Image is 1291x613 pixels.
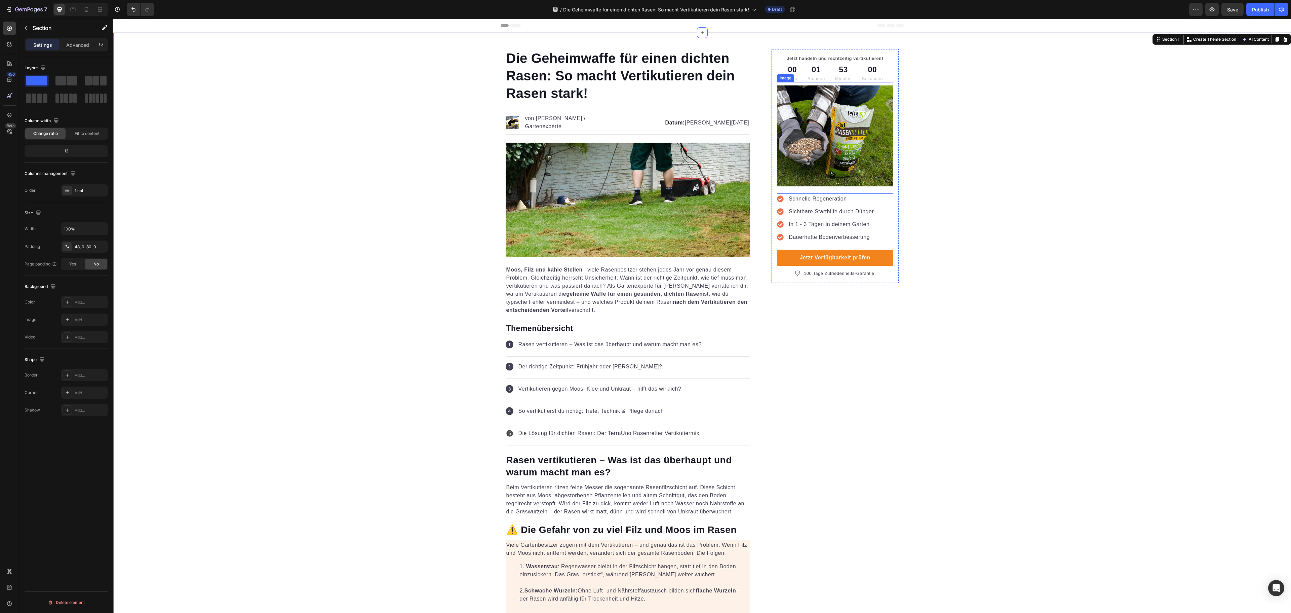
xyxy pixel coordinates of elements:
[33,24,88,32] p: Section
[664,231,780,247] a: Jetzt Verfügbarkeit prüfen
[75,407,106,413] div: Add...
[675,214,760,222] p: Dauerhafte Bodenverbesserung
[25,244,40,250] div: Padding
[25,209,42,218] div: Size
[393,522,636,538] p: Viele Gartenbesitzer zögern mit dem Vertikutieren – und genau das ist das Problem. Wenn Filz und ...
[25,187,36,193] div: Order
[674,45,684,57] div: 00
[1268,580,1284,596] div: Open Intercom Messenger
[127,3,154,16] div: Undo/Redo
[75,244,106,250] div: 48, 0, 80, 0
[411,593,459,599] strong: Unkraut-Problem:
[487,593,546,599] strong: geschwächte Flächen
[25,282,57,291] div: Background
[25,334,35,340] div: Video
[26,146,107,156] div: 12
[25,261,57,267] div: Page padding
[722,57,739,63] p: Minuten
[392,30,637,84] h1: Die Geheimwaffe für einen dichten Rasen: So macht Vertikutieren dein Rasen stark!
[25,407,40,413] div: Shadow
[392,124,637,238] img: gempages_566148665027069138-29b78c37-601a-41f9-a237-e61dd4028236.jpg
[66,41,89,48] p: Advanced
[665,56,679,62] div: Image
[25,299,35,305] div: Color
[583,569,623,575] strong: flache Wurzeln
[1127,16,1157,25] button: AI Content
[393,305,636,315] p: Themenübersicht
[25,116,60,125] div: Column width
[1221,3,1244,16] button: Save
[694,45,712,57] div: 01
[75,334,106,340] div: Add...
[691,251,761,258] p: 100 Tage Zufriedenheits-Garantie
[1227,7,1238,12] span: Save
[5,123,16,129] div: Beta
[687,235,757,243] p: Jetzt Verfügbarkeit prüfen
[411,95,509,112] div: Rich Text Editor. Editing area: main
[722,45,739,57] div: 53
[61,223,108,235] input: Auto
[25,355,46,364] div: Shape
[748,45,770,57] div: 00
[6,72,16,77] div: 450
[75,372,106,378] div: Add...
[563,6,749,13] span: Die Geheimwaffe für einen dichten Rasen: So macht Vertikutieren dein Rasen stark!
[1080,17,1123,24] p: Create Theme Section
[675,202,760,210] p: In 1 - 3 Tagen in deinem Garten
[393,248,469,254] strong: Moos, Filz und kahle Stellen
[48,599,85,607] div: Delete element
[75,188,106,194] div: 1 col
[25,390,38,396] div: Corner
[405,344,549,352] p: Der richtige Zeitpunkt: Frühjahr oder [PERSON_NAME]?
[675,189,760,197] p: Sichtbare Starthilfe durch Dünger
[33,131,58,137] span: Change ratio
[405,322,588,330] p: Rasen vertikutieren – Was ist das überhaupt und warum macht man es?
[93,261,99,267] span: No
[405,388,551,396] p: So vertikutierst du richtig: Tiefe, Technik & Pflege danach
[3,3,50,16] button: 7
[75,299,106,305] div: Add...
[772,6,782,12] span: Draft
[113,19,1291,613] iframe: Design area
[393,247,636,295] p: – viele Rasenbesitzer stehen jedes Jahr vor genau diesem Problem. Gleichzeitig herrscht Unsicherh...
[69,261,76,267] span: Yes
[405,366,568,374] p: Vertikutieren gegen Moos, Klee und Unkraut – hilft das wirklich?
[75,317,106,323] div: Add...
[393,506,624,516] strong: ⚠️ Die Gefahr von zu viel Filz und Moos im Rasen
[25,597,108,608] button: Delete element
[75,390,106,396] div: Add...
[411,569,464,575] strong: Schwache Wurzeln:
[393,465,636,497] p: Beim Vertikutieren ritzen feine Messer die sogenannte Rasenfilzschicht auf. Diese Schicht besteht...
[552,101,572,107] strong: Datum:
[33,41,52,48] p: Settings
[75,131,100,137] span: Fit to content
[393,436,619,459] strong: Rasen vertikutieren – Was ist das überhaupt und warum macht man es?
[412,96,508,112] p: von [PERSON_NAME] / Gartenexperte
[675,176,760,184] p: Schnelle Regeneration
[664,36,779,43] p: Jetzt handeln und rechtzeitig vertikutieren!
[25,169,77,178] div: Columns management
[664,67,780,168] img: gempages_566148665027069138-328080b7-48b3-4ee6-87f2-cf0899a03de8.jpg
[25,372,38,378] div: Border
[25,226,36,232] div: Width
[520,100,636,108] p: [PERSON_NAME][DATE]
[25,317,36,323] div: Image
[405,410,586,419] p: Die Lösung für dichten Rasen: Der TerraUno Rasenretter Vertikutiermix
[453,272,589,278] strong: geheime Waffe für einen gesunden, dichten Rasen
[25,64,47,73] div: Layout
[413,545,444,550] strong: Wasserstau
[1048,17,1067,24] div: Section 1
[694,57,712,63] p: Stunden
[392,97,406,110] img: gempages_566148665027069138-ac82ffba-fad9-42e7-9403-4ea29c76a406.jpg
[1246,3,1275,16] button: Publish
[560,6,562,13] span: /
[44,5,47,13] p: 7
[1252,6,1269,13] div: Publish
[748,57,770,63] p: Sekunden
